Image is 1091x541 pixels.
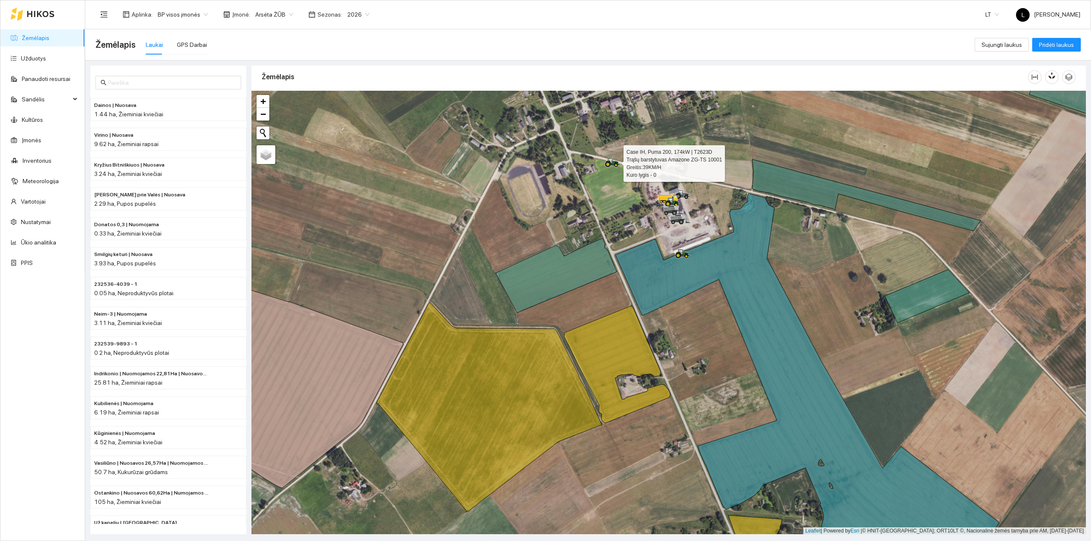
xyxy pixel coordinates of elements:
[94,101,136,109] span: Dainos | Nuosava
[21,219,51,225] a: Nustatymai
[805,528,821,534] a: Leaflet
[94,498,161,505] span: 105 ha, Žieminiai kviečiai
[985,8,999,21] span: LT
[95,38,136,52] span: Žemėlapis
[981,40,1022,49] span: Sujungti laukus
[123,11,130,18] span: layout
[94,230,162,237] span: 0.33 ha, Žieminiai kviečiai
[94,349,169,356] span: 0.2 ha, Neproduktyvūs plotai
[94,469,168,475] span: 50.7 ha, Kukurūzai grūdams
[100,11,108,18] span: menu-fold
[94,141,159,147] span: 9.62 ha, Žieminiai rapsai
[94,319,162,326] span: 3.11 ha, Žieminiai kviečiai
[94,280,138,288] span: 232536-4039 - 1
[23,157,52,164] a: Inventorius
[262,65,1028,89] div: Žemėlapis
[22,35,49,41] a: Žemėlapis
[260,96,266,106] span: +
[21,259,33,266] a: PPIS
[1032,38,1081,52] button: Pridėti laukus
[94,191,185,199] span: Rolando prie Valės | Nuosava
[1016,11,1080,18] span: [PERSON_NAME]
[257,145,275,164] a: Layers
[94,290,173,296] span: 0.05 ha, Neproduktyvūs plotai
[309,11,315,18] span: calendar
[22,75,70,82] a: Panaudoti resursai
[1028,70,1042,84] button: column-width
[94,400,153,408] span: Kubilienės | Nuomojama
[223,11,230,18] span: shop
[158,8,208,21] span: BP visos įmonės
[260,109,266,119] span: −
[347,8,369,21] span: 2026
[257,108,269,121] a: Zoom out
[257,127,269,139] button: Initiate a new search
[975,38,1029,52] button: Sujungti laukus
[975,41,1029,48] a: Sujungti laukus
[1022,8,1025,22] span: L
[257,95,269,108] a: Zoom in
[22,116,43,123] a: Kultūros
[177,40,207,49] div: GPS Darbai
[22,137,41,144] a: Įmonės
[1039,40,1074,49] span: Pridėti laukus
[255,8,293,21] span: Arsėta ŽŪB
[94,519,177,527] span: Už kapelių | Nuosava
[317,10,342,19] span: Sezonas :
[146,40,163,49] div: Laukai
[94,459,208,467] span: Vasiliūno | Nuosavos 26,57Ha | Nuomojamos 24,15Ha
[1032,41,1081,48] a: Pridėti laukus
[94,409,159,416] span: 6.19 ha, Žieminiai rapsai
[94,429,155,437] span: Kūginienės | Nuomojama
[94,439,162,446] span: 4.52 ha, Žieminiai kviečiai
[94,260,156,267] span: 3.93 ha, Pupos pupelės
[803,527,1086,535] div: | Powered by © HNIT-[GEOGRAPHIC_DATA]; ORT10LT ©, Nacionalinė žemės tarnyba prie AM, [DATE]-[DATE]
[94,170,162,177] span: 3.24 ha, Žieminiai kviečiai
[132,10,153,19] span: Aplinka :
[108,78,236,87] input: Paieška
[95,6,113,23] button: menu-fold
[851,528,860,534] a: Esri
[94,489,208,497] span: Ostankino | Nuosavos 60,62Ha | Numojamos 44,38Ha
[1028,74,1041,81] span: column-width
[94,161,165,169] span: Kryžius Bitniškiuos | Nuosava
[94,111,163,118] span: 1.44 ha, Žieminiai kviečiai
[94,370,208,378] span: Indrikonio | Nuomojamos 22,81Ha | Nuosavos 3,00 Ha
[94,200,156,207] span: 2.29 ha, Pupos pupelės
[94,310,147,318] span: Neim-3 | Nuomojama
[21,239,56,246] a: Ūkio analitika
[22,91,70,108] span: Sandėlis
[21,55,46,62] a: Užduotys
[94,340,138,348] span: 232539-9893 - 1
[101,80,107,86] span: search
[94,221,159,229] span: Donatos 0,3 | Nuomojama
[861,528,862,534] span: |
[23,178,59,184] a: Meteorologija
[21,198,46,205] a: Vartotojai
[232,10,250,19] span: Įmonė :
[94,379,162,386] span: 25.81 ha, Žieminiai rapsai
[94,250,153,259] span: Smilgių keturi | Nuosava
[94,131,133,139] span: Virino | Nuosava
